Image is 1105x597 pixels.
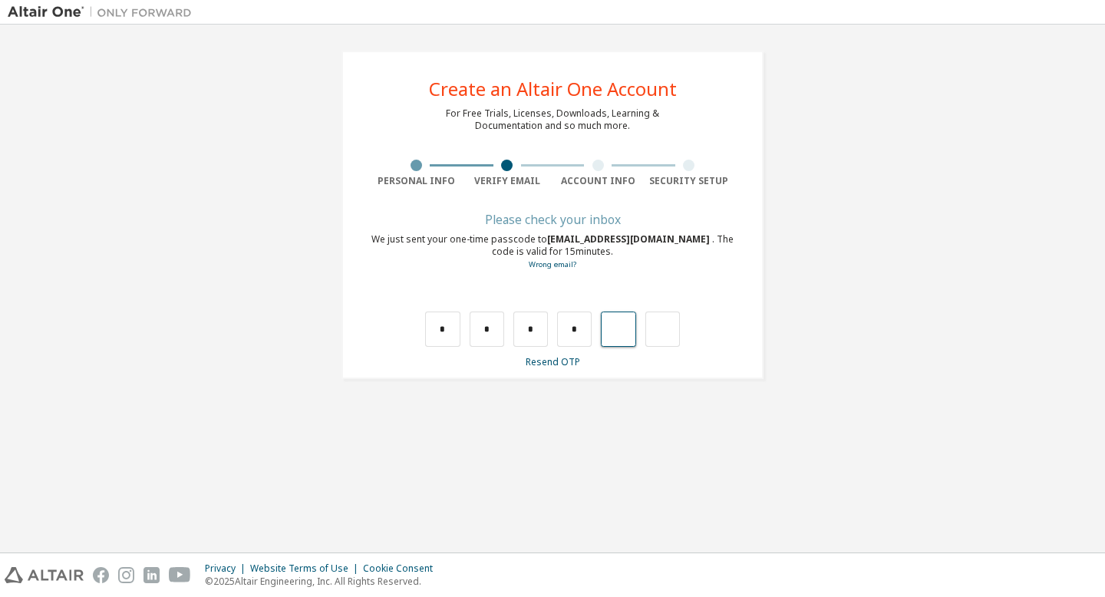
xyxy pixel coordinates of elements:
div: Website Terms of Use [250,562,363,575]
img: altair_logo.svg [5,567,84,583]
p: © 2025 Altair Engineering, Inc. All Rights Reserved. [205,575,442,588]
img: Altair One [8,5,200,20]
div: Please check your inbox [371,215,734,224]
div: We just sent your one-time passcode to . The code is valid for 15 minutes. [371,233,734,271]
div: Security Setup [644,175,735,187]
img: linkedin.svg [143,567,160,583]
img: youtube.svg [169,567,191,583]
div: For Free Trials, Licenses, Downloads, Learning & Documentation and so much more. [446,107,659,132]
a: Go back to the registration form [529,259,576,269]
img: facebook.svg [93,567,109,583]
div: Verify Email [462,175,553,187]
div: Cookie Consent [363,562,442,575]
div: Privacy [205,562,250,575]
div: Account Info [552,175,644,187]
span: [EMAIL_ADDRESS][DOMAIN_NAME] [547,233,712,246]
a: Resend OTP [526,355,580,368]
img: instagram.svg [118,567,134,583]
div: Create an Altair One Account [429,80,677,98]
div: Personal Info [371,175,462,187]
